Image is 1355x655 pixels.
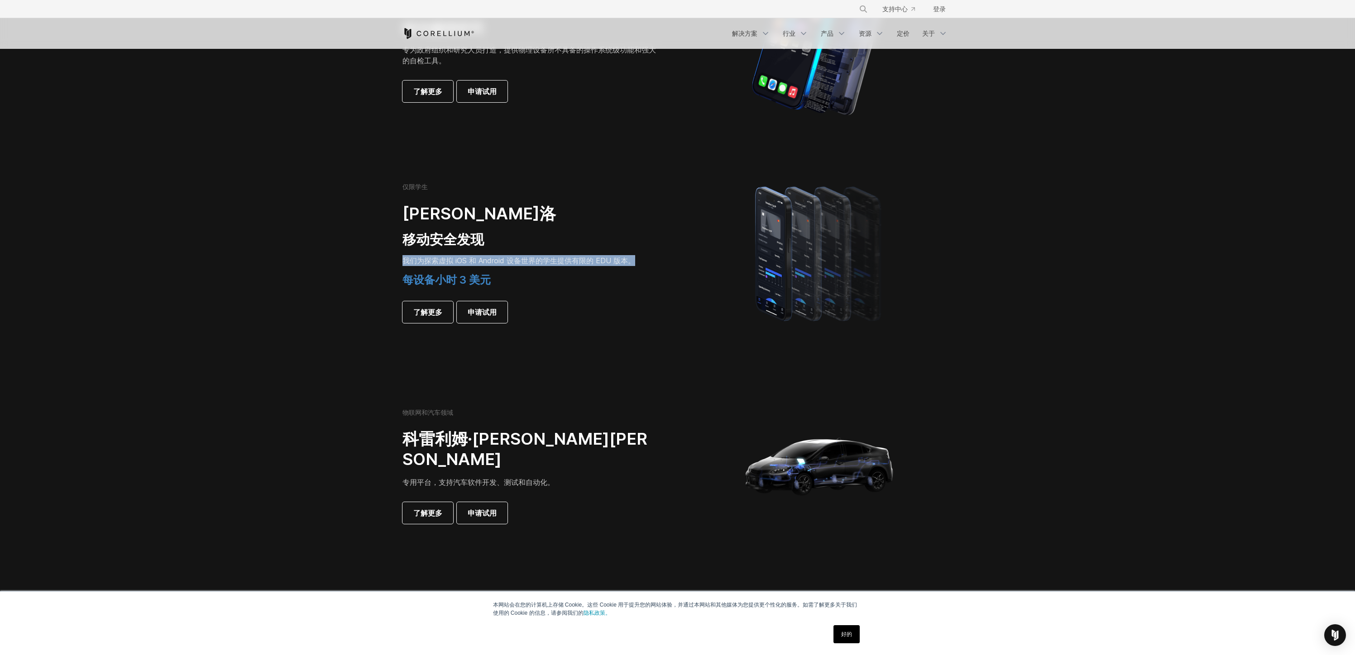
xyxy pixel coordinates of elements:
button: 搜索 [855,1,871,17]
img: Corellium_Hero_Atlas_alt [729,375,910,556]
a: 申请试用 [457,502,508,524]
font: 科雷利姆·[PERSON_NAME][PERSON_NAME] [402,429,647,469]
font: [PERSON_NAME]洛 [402,204,556,223]
a: 了解更多 [402,81,453,102]
font: 产品 [821,29,833,37]
font: 关于 [922,29,935,37]
font: 了解更多 [413,508,442,517]
font: 资源 [859,29,871,37]
div: 导航菜单 [727,25,953,42]
font: 物联网和汽车领域 [402,408,453,416]
font: 申请试用 [468,87,497,96]
a: 了解更多 [402,502,453,524]
font: 专用平台，支持汽车软件开发、测试和自动化。 [402,478,555,487]
a: 了解更多 [402,301,453,323]
a: 好的 [833,625,860,643]
font: 移动安全发现 [402,231,484,247]
a: 申请试用 [457,301,508,323]
font: 解决方案 [732,29,757,37]
font: 了解更多 [413,87,442,96]
a: 隐私政策。 [584,610,611,616]
div: 打开 Intercom Messenger [1324,624,1346,646]
a: 申请试用 [457,81,508,102]
div: 导航菜单 [848,1,953,17]
font: 好的 [841,631,852,637]
font: 学生提供有限的 EDU 版本。 [543,256,635,265]
font: 我们为探索虚拟 iOS 和 Android 设备世界的 [402,256,543,265]
font: 登录 [933,5,946,13]
font: 仅限学生 [402,183,428,190]
font: 支持中心 [882,5,908,13]
a: 科雷利姆之家 [402,28,474,39]
font: 了解更多 [413,308,442,317]
img: 四款 iPhone 机型阵容变得更加渐变和模糊 [737,174,902,332]
font: 每设备小时 3 美元 [402,273,491,286]
font: 申请试用 [468,508,497,517]
font: 行业 [783,29,795,37]
font: 定价 [897,29,910,37]
font: 申请试用 [468,308,497,317]
font: 本网站会在您的计算机上存储 Cookie。这些 Cookie 用于提升您的网站体验，并通过本网站和其他媒体为您提供更个性化的服务。如需了解更多关于我们使用的 Cookie 的信息，请参阅我们的 [493,602,857,616]
font: 专为政府组织和研究人员打造，提供物理设备所不具备的操作系统级功能和强大的自检工具。 [402,45,656,65]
